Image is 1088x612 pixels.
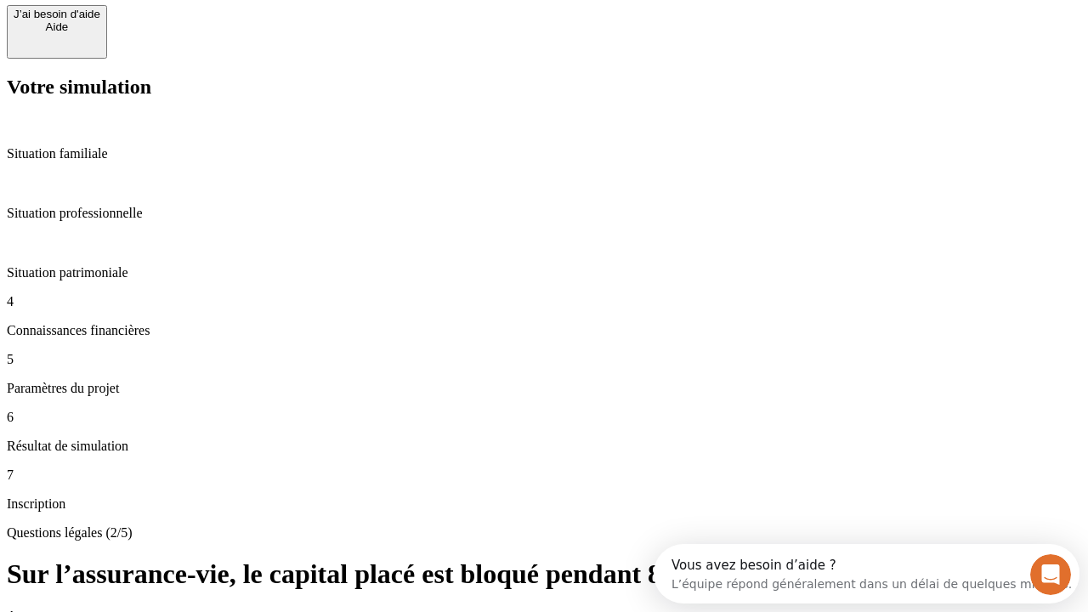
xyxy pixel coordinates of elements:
p: 4 [7,294,1081,309]
p: Questions légales (2/5) [7,525,1081,541]
p: 7 [7,467,1081,483]
p: Inscription [7,496,1081,512]
p: Connaissances financières [7,323,1081,338]
p: Paramètres du projet [7,381,1081,396]
div: L’équipe répond généralement dans un délai de quelques minutes. [18,28,418,46]
p: Situation professionnelle [7,206,1081,221]
button: J’ai besoin d'aideAide [7,5,107,59]
div: Aide [14,20,100,33]
div: J’ai besoin d'aide [14,8,100,20]
h2: Votre simulation [7,76,1081,99]
iframe: Intercom live chat [1030,554,1071,595]
h1: Sur l’assurance-vie, le capital placé est bloqué pendant 8 ans ? [7,558,1081,590]
div: Ouvrir le Messenger Intercom [7,7,468,54]
p: 6 [7,410,1081,425]
div: Vous avez besoin d’aide ? [18,14,418,28]
p: 5 [7,352,1081,367]
p: Résultat de simulation [7,439,1081,454]
p: Situation familiale [7,146,1081,161]
iframe: Intercom live chat discovery launcher [654,544,1079,603]
p: Situation patrimoniale [7,265,1081,280]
